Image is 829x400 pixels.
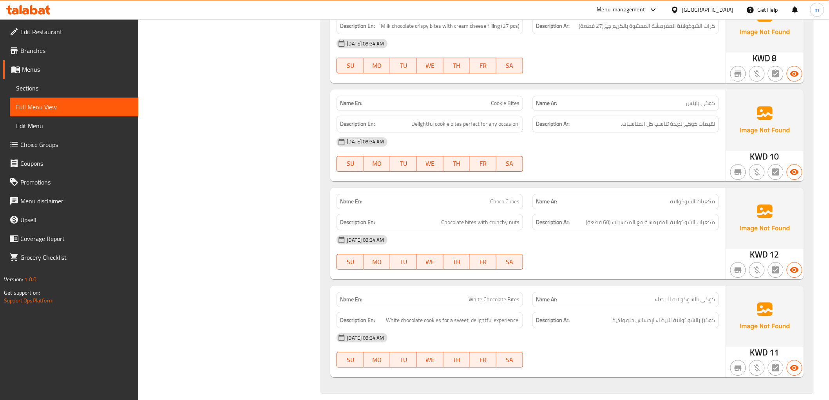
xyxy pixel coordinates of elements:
[420,256,440,268] span: WE
[749,164,765,180] button: Purchased item
[10,116,138,135] a: Edit Menu
[364,352,390,367] button: MO
[772,51,777,66] span: 8
[10,98,138,116] a: Full Menu View
[20,159,132,168] span: Coupons
[337,254,364,270] button: SU
[490,197,519,206] span: Choco Cubes
[420,354,440,366] span: WE
[447,158,467,169] span: TH
[4,288,40,298] span: Get support on:
[20,196,132,206] span: Menu disclaimer
[340,119,375,129] strong: Description En:
[3,41,138,60] a: Branches
[417,156,443,172] button: WE
[473,256,494,268] span: FR
[4,295,54,306] a: Support.OpsPlatform
[491,99,519,107] span: Cookie Bites
[417,352,443,367] button: WE
[469,295,519,304] span: White Chocolate Bites
[768,164,784,180] button: Not has choices
[682,5,734,14] div: [GEOGRAPHIC_DATA]
[344,40,387,47] span: [DATE] 08:34 AM
[447,256,467,268] span: TH
[340,315,375,325] strong: Description En:
[337,352,364,367] button: SU
[337,58,364,73] button: SU
[381,21,519,31] span: Milk chocolate crispy bites with cream cheese filling (27 pcs)
[3,154,138,173] a: Coupons
[443,254,470,270] button: TH
[340,256,360,268] span: SU
[726,89,804,150] img: Ae5nvW7+0k+MAAAAAElFTkSuQmCC
[367,158,387,169] span: MO
[536,99,557,107] strong: Name Ar:
[500,354,520,366] span: SA
[20,177,132,187] span: Promotions
[726,188,804,249] img: Ae5nvW7+0k+MAAAAAElFTkSuQmCC
[20,215,132,224] span: Upsell
[340,197,362,206] strong: Name En:
[770,247,779,262] span: 12
[753,51,770,66] span: KWD
[340,158,360,169] span: SU
[496,156,523,172] button: SA
[386,315,519,325] span: White chocolate cookies for a sweet, delightful experience.
[500,158,520,169] span: SA
[340,99,362,107] strong: Name En:
[20,46,132,55] span: Branches
[420,60,440,71] span: WE
[586,217,715,227] span: مكعبات الشوكولاتة المقرمشة مع المكسرات (60 قطعة)
[390,58,417,73] button: TU
[10,79,138,98] a: Sections
[22,65,132,74] span: Menus
[367,354,387,366] span: MO
[686,99,715,107] span: كوكي بايتس
[390,352,417,367] button: TU
[16,102,132,112] span: Full Menu View
[340,354,360,366] span: SU
[768,262,784,278] button: Not has choices
[730,164,746,180] button: Not branch specific item
[411,119,519,129] span: Delightful cookie bites perfect for any occasion.
[749,262,765,278] button: Purchased item
[473,158,494,169] span: FR
[337,156,364,172] button: SU
[768,66,784,81] button: Not has choices
[473,60,494,71] span: FR
[3,248,138,267] a: Grocery Checklist
[393,354,414,366] span: TU
[417,254,443,270] button: WE
[364,156,390,172] button: MO
[768,360,784,376] button: Not has choices
[344,236,387,244] span: [DATE] 08:34 AM
[16,121,132,130] span: Edit Menu
[340,60,360,71] span: SU
[536,217,570,227] strong: Description Ar:
[340,295,362,304] strong: Name En:
[750,247,768,262] span: KWD
[447,354,467,366] span: TH
[496,352,523,367] button: SA
[470,254,497,270] button: FR
[443,352,470,367] button: TH
[16,83,132,93] span: Sections
[393,158,414,169] span: TU
[770,345,779,360] span: 11
[787,262,802,278] button: Available
[470,352,497,367] button: FR
[750,149,768,164] span: KWD
[20,234,132,243] span: Coverage Report
[367,60,387,71] span: MO
[393,60,414,71] span: TU
[344,334,387,342] span: [DATE] 08:34 AM
[815,5,820,14] span: m
[470,58,497,73] button: FR
[473,354,494,366] span: FR
[447,60,467,71] span: TH
[20,253,132,262] span: Grocery Checklist
[470,156,497,172] button: FR
[443,58,470,73] button: TH
[770,149,779,164] span: 10
[536,315,570,325] strong: Description Ar:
